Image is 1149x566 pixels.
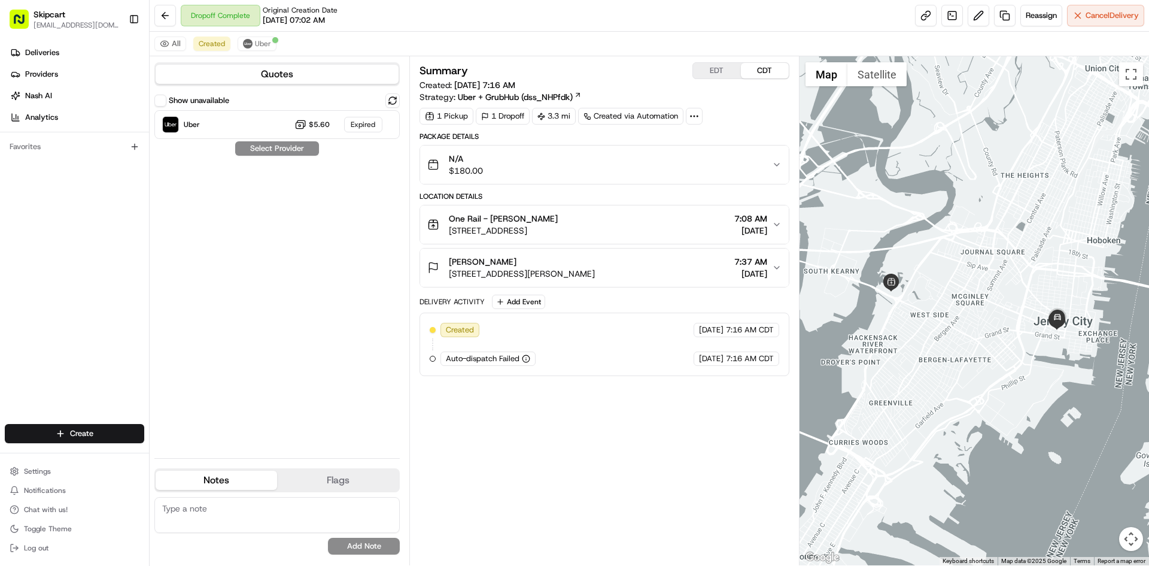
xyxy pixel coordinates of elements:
img: Google [803,550,842,565]
button: [PERSON_NAME][STREET_ADDRESS][PERSON_NAME]7:37 AM[DATE] [420,249,788,287]
button: Start new chat [203,118,218,132]
button: Skipcart [34,8,65,20]
a: Analytics [5,108,149,127]
button: Created [193,37,230,51]
button: Create [5,424,144,443]
a: Nash AI [5,86,149,105]
button: Notifications [5,482,144,499]
span: Created [446,325,474,335]
input: Clear [31,77,197,90]
div: Package Details [420,132,789,141]
span: Deliveries [25,47,59,58]
button: Map camera controls [1119,527,1143,551]
span: Reassign [1026,10,1057,21]
span: Settings [24,467,51,476]
span: Original Creation Date [263,5,338,15]
button: Quotes [156,65,399,84]
span: [DATE] [699,353,724,364]
span: Uber + GrubHub (dss_NHPfdk) [458,91,573,103]
label: Show unavailable [169,95,229,106]
span: Toggle Theme [24,524,72,534]
div: Expired [344,117,382,132]
button: Add Event [492,295,545,309]
span: Pylon [119,203,145,212]
button: One Rail - [PERSON_NAME][STREET_ADDRESS]7:08 AM[DATE] [420,205,788,244]
a: Terms [1074,558,1090,564]
span: [DATE] [734,225,767,237]
div: 1 Dropoff [476,108,530,125]
span: 7:08 AM [734,213,767,225]
button: Keyboard shortcuts [943,557,994,565]
span: Map data ©2025 Google [1001,558,1066,564]
span: [STREET_ADDRESS][PERSON_NAME] [449,268,595,280]
span: Chat with us! [24,505,68,514]
span: Notifications [24,486,66,495]
img: Uber [163,117,178,132]
button: Skipcart[EMAIL_ADDRESS][DOMAIN_NAME] [5,5,124,34]
span: Analytics [25,112,58,123]
span: 7:37 AM [734,256,767,268]
button: Uber [238,37,276,51]
button: Toggle fullscreen view [1119,62,1143,86]
span: Auto-dispatch Failed [446,353,519,364]
span: Create [70,428,93,439]
a: Providers [5,65,149,84]
div: 📗 [12,175,22,184]
span: [DATE] 7:16 AM [454,80,515,90]
button: Flags [277,471,399,490]
button: Toggle Theme [5,520,144,537]
button: Show street map [805,62,847,86]
span: $5.60 [309,120,330,129]
a: Deliveries [5,43,149,62]
span: 7:16 AM CDT [726,353,774,364]
button: N/A$180.00 [420,146,788,184]
div: 3.3 mi [532,108,576,125]
button: [EMAIL_ADDRESS][DOMAIN_NAME] [34,20,119,30]
span: Knowledge Base [24,174,92,186]
span: [PERSON_NAME] [449,256,516,268]
a: Open this area in Google Maps (opens a new window) [803,550,842,565]
button: CancelDelivery [1067,5,1144,26]
span: Nash AI [25,90,52,101]
button: Notes [156,471,277,490]
div: 1 [1045,306,1069,330]
a: Uber + GrubHub (dss_NHPfdk) [458,91,582,103]
span: Created: [420,79,515,91]
span: Cancel Delivery [1086,10,1139,21]
div: Favorites [5,137,144,156]
button: Settings [5,463,144,480]
button: Show satellite imagery [847,62,907,86]
button: $5.60 [294,119,330,131]
div: Strategy: [420,91,582,103]
span: [DATE] 07:02 AM [263,15,325,26]
span: [STREET_ADDRESS] [449,225,558,237]
span: 7:16 AM CDT [726,325,774,335]
div: 💻 [101,175,111,184]
button: Chat with us! [5,501,144,518]
div: Start new chat [41,114,196,126]
a: Created via Automation [578,108,683,125]
img: Nash [12,12,36,36]
button: Log out [5,540,144,556]
a: Powered byPylon [84,202,145,212]
span: N/A [449,153,483,165]
span: Log out [24,543,48,553]
button: Reassign [1020,5,1062,26]
a: 📗Knowledge Base [7,169,96,190]
div: We're available if you need us! [41,126,151,136]
span: One Rail - [PERSON_NAME] [449,213,558,225]
span: [DATE] [734,268,767,280]
a: Report a map error [1098,558,1145,564]
span: [DATE] [699,325,724,335]
span: $180.00 [449,165,483,177]
p: Welcome 👋 [12,48,218,67]
div: Location Details [420,192,789,201]
button: CDT [741,63,789,78]
h3: Summary [420,65,468,76]
button: EDT [693,63,741,78]
span: Created [199,39,225,49]
img: uber-new-logo.jpeg [243,39,253,49]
